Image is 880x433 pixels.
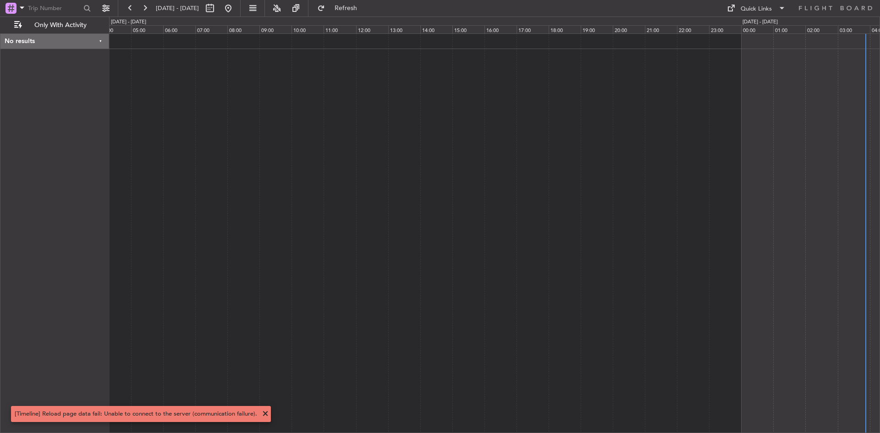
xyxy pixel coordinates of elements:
[805,25,837,33] div: 02:00
[741,5,772,14] div: Quick Links
[742,18,778,26] div: [DATE] - [DATE]
[163,25,195,33] div: 06:00
[613,25,645,33] div: 20:00
[722,1,790,16] button: Quick Links
[28,1,81,15] input: Trip Number
[484,25,517,33] div: 16:00
[111,18,146,26] div: [DATE] - [DATE]
[15,410,257,419] div: [Timeline] Reload page data fail: Unable to connect to the server (communication failure).
[549,25,581,33] div: 18:00
[24,22,97,28] span: Only With Activity
[259,25,291,33] div: 09:00
[838,25,870,33] div: 03:00
[677,25,709,33] div: 22:00
[741,25,773,33] div: 00:00
[452,25,484,33] div: 15:00
[356,25,388,33] div: 12:00
[99,25,131,33] div: 04:00
[388,25,420,33] div: 13:00
[327,5,365,11] span: Refresh
[324,25,356,33] div: 11:00
[420,25,452,33] div: 14:00
[517,25,549,33] div: 17:00
[195,25,227,33] div: 07:00
[227,25,259,33] div: 08:00
[131,25,163,33] div: 05:00
[709,25,741,33] div: 23:00
[581,25,613,33] div: 19:00
[313,1,368,16] button: Refresh
[10,18,99,33] button: Only With Activity
[773,25,805,33] div: 01:00
[291,25,324,33] div: 10:00
[156,4,199,12] span: [DATE] - [DATE]
[645,25,677,33] div: 21:00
